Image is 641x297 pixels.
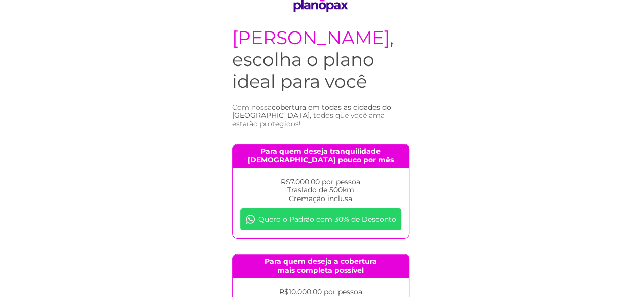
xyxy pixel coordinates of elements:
span: cobertura em todas as cidades do [GEOGRAPHIC_DATA] [232,103,391,120]
img: whatsapp [245,214,255,224]
h1: , escolha o plano ideal para você [232,27,409,93]
a: Quero o Padrão com 30% de Desconto [240,208,401,230]
h4: Para quem deseja a cobertura mais completa possível [233,254,409,278]
h3: Com nossa , todos que você ama estarão protegidos! [232,103,409,128]
span: [PERSON_NAME] [232,26,390,49]
p: R$7.000,00 por pessoa Traslado de 500km Cremação inclusa [240,178,401,203]
h4: Para quem deseja tranquilidade [DEMOGRAPHIC_DATA] pouco por mês [233,144,409,168]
